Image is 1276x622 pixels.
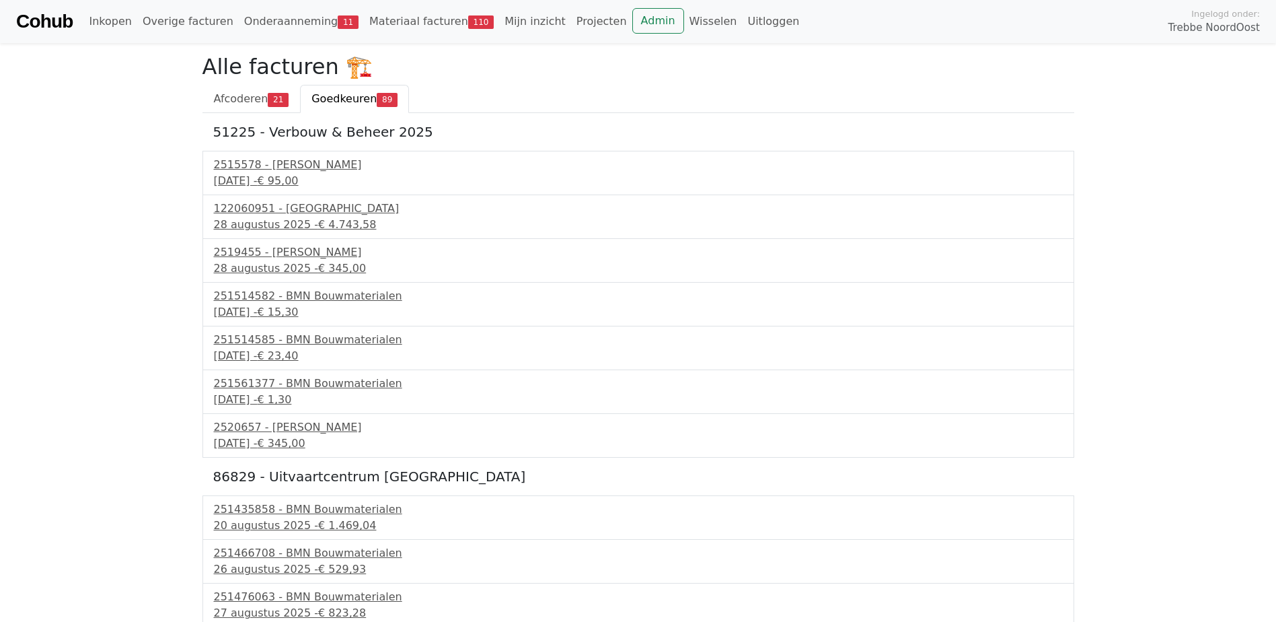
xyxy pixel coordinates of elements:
[16,5,73,38] a: Cohub
[338,15,359,29] span: 11
[214,589,1063,605] div: 251476063 - BMN Bouwmaterialen
[214,502,1063,518] div: 251435858 - BMN Bouwmaterialen
[1191,7,1260,20] span: Ingelogd onder:
[213,469,1063,485] h5: 86829 - Uitvaartcentrum [GEOGRAPHIC_DATA]
[83,8,137,35] a: Inkopen
[214,605,1063,621] div: 27 augustus 2025 -
[214,261,1063,277] div: 28 augustus 2025 -
[318,607,366,619] span: € 823,28
[214,157,1063,173] div: 2515578 - [PERSON_NAME]
[214,545,1063,561] div: 251466708 - BMN Bouwmaterialen
[214,332,1063,348] div: 251514585 - BMN Bouwmaterialen
[214,589,1063,621] a: 251476063 - BMN Bouwmaterialen27 augustus 2025 -€ 823,28
[377,93,398,106] span: 89
[257,393,291,406] span: € 1,30
[1168,20,1260,36] span: Trebbe NoordOost
[214,545,1063,578] a: 251466708 - BMN Bouwmaterialen26 augustus 2025 -€ 529,93
[571,8,632,35] a: Projecten
[214,502,1063,534] a: 251435858 - BMN Bouwmaterialen20 augustus 2025 -€ 1.469,04
[742,8,804,35] a: Uitloggen
[257,306,298,318] span: € 15,30
[214,561,1063,578] div: 26 augustus 2025 -
[214,173,1063,189] div: [DATE] -
[214,376,1063,392] div: 251561377 - BMN Bouwmaterialen
[214,217,1063,233] div: 28 augustus 2025 -
[214,92,268,105] span: Afcoderen
[214,419,1063,452] a: 2520657 - [PERSON_NAME][DATE] -€ 345,00
[214,436,1063,452] div: [DATE] -
[318,519,377,532] span: € 1.469,04
[684,8,743,35] a: Wisselen
[257,174,298,187] span: € 95,00
[214,332,1063,364] a: 251514585 - BMN Bouwmaterialen[DATE] -€ 23,40
[202,85,301,113] a: Afcoderen21
[257,437,305,450] span: € 345,00
[214,518,1063,534] div: 20 augustus 2025 -
[214,419,1063,436] div: 2520657 - [PERSON_NAME]
[214,376,1063,408] a: 251561377 - BMN Bouwmaterialen[DATE] -€ 1,30
[318,262,366,275] span: € 345,00
[214,348,1063,364] div: [DATE] -
[213,124,1063,140] h5: 51225 - Verbouw & Beheer 2025
[318,563,366,576] span: € 529,93
[468,15,494,29] span: 110
[214,201,1063,217] div: 122060951 - [GEOGRAPHIC_DATA]
[214,288,1063,320] a: 251514582 - BMN Bouwmaterialen[DATE] -€ 15,30
[318,218,377,231] span: € 4.743,58
[364,8,499,35] a: Materiaal facturen110
[632,8,684,34] a: Admin
[311,92,377,105] span: Goedkeuren
[214,244,1063,277] a: 2519455 - [PERSON_NAME]28 augustus 2025 -€ 345,00
[214,304,1063,320] div: [DATE] -
[214,392,1063,408] div: [DATE] -
[268,93,289,106] span: 21
[137,8,239,35] a: Overige facturen
[257,349,298,362] span: € 23,40
[214,244,1063,261] div: 2519455 - [PERSON_NAME]
[214,288,1063,304] div: 251514582 - BMN Bouwmaterialen
[214,201,1063,233] a: 122060951 - [GEOGRAPHIC_DATA]28 augustus 2025 -€ 4.743,58
[300,85,409,113] a: Goedkeuren89
[214,157,1063,189] a: 2515578 - [PERSON_NAME][DATE] -€ 95,00
[239,8,364,35] a: Onderaanneming11
[499,8,571,35] a: Mijn inzicht
[202,54,1074,79] h2: Alle facturen 🏗️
